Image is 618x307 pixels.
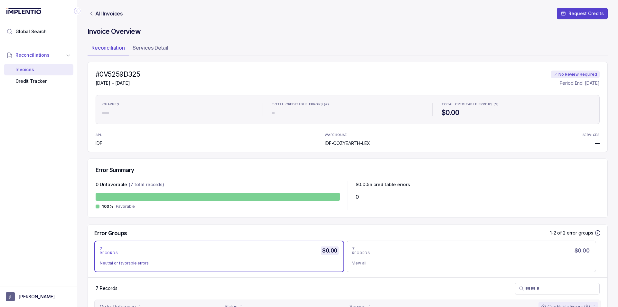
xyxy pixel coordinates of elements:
[96,181,127,189] p: 0 Unfavorable
[9,75,68,87] div: Credit Tracker
[102,102,119,106] p: CHARGES
[100,246,103,251] p: 7
[272,102,329,106] p: TOTAL CREDITABLE ERRORS (#)
[19,293,55,300] p: [PERSON_NAME]
[88,27,608,36] h4: Invoice Overview
[102,204,113,209] p: 100%
[442,102,499,106] p: TOTAL CREDITABLE ERRORS ($)
[356,181,410,189] p: $ 0.00 in creditable errors
[73,7,81,15] div: Collapse Icon
[100,260,333,266] div: Neutral or favorable errors
[325,133,347,137] p: WAREHOUSE
[94,230,127,237] h5: Error Groups
[352,260,586,266] div: View all
[325,140,370,147] p: IDF-COZYEARTH-LEX
[88,10,124,17] a: Link All Invoices
[96,167,134,174] h5: Error Summary
[356,193,600,201] div: 0
[551,71,600,78] div: No Review Required
[567,230,593,236] p: error groups
[583,133,600,137] p: SERVICES
[321,246,338,255] h5: $0.00
[96,285,117,292] p: 7 Records
[15,52,50,58] span: Reconciliations
[88,43,129,55] li: Tab Reconciliation
[116,203,135,210] p: Favorable
[272,108,423,117] h4: -
[15,28,47,35] span: Global Search
[129,43,172,55] li: Tab Services Detail
[95,10,123,17] p: All Invoices
[100,251,118,255] p: RECORDS
[4,48,73,62] button: Reconciliations
[133,44,168,52] p: Services Detail
[557,8,608,19] button: Request Credits
[6,292,71,301] button: User initials[PERSON_NAME]
[88,43,608,55] ul: Tab Group
[442,108,593,117] h4: $0.00
[96,70,140,79] h4: #0V5259D325
[568,10,604,17] p: Request Credits
[129,181,164,189] p: (7 total records)
[6,292,15,301] span: User initials
[96,133,112,137] p: 3PL
[268,98,427,121] li: Statistic TOTAL CREDITABLE ERRORS (#)
[102,108,254,117] h4: —
[4,62,73,89] div: Reconciliations
[96,95,600,124] ul: Statistic Highlights
[91,44,125,52] p: Reconciliation
[96,285,117,292] div: Remaining page entries
[352,251,370,255] p: RECORDS
[9,64,68,75] div: Invoices
[438,98,597,121] li: Statistic TOTAL CREDITABLE ERRORS ($)
[352,246,355,251] p: 7
[573,246,591,255] h5: $0.00
[595,140,600,147] p: —
[96,80,140,86] p: [DATE] – [DATE]
[96,140,112,147] p: IDF
[550,230,567,236] p: 1-2 of 2
[560,80,600,86] p: Period End: [DATE]
[98,98,257,121] li: Statistic CHARGES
